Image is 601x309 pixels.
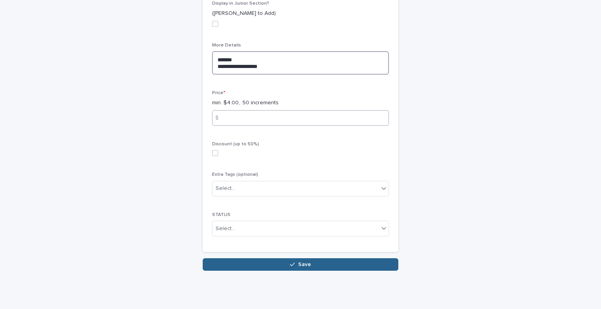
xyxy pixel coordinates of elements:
span: Extra Tags (optional) [212,172,258,177]
div: Select... [216,225,235,233]
span: Display in Junior Section? [212,1,269,6]
span: Discount (up to 50%) [212,142,259,146]
p: ([PERSON_NAME] to Add) [212,9,389,18]
p: min. $4.00, .50 increments [212,99,389,107]
button: Save [203,258,398,271]
div: Select... [216,184,235,193]
span: Save [298,262,311,267]
span: STATUS [212,213,230,217]
span: Price [212,91,225,95]
span: More Details [212,43,241,48]
div: $ [212,110,228,126]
